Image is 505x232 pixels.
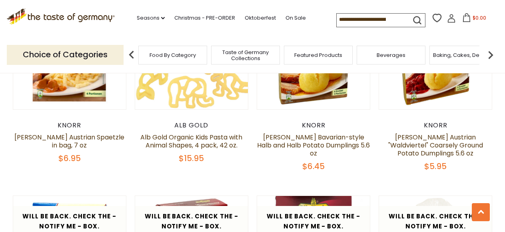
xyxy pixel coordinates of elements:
[257,133,370,158] a: [PERSON_NAME] Bavarian-style Halb and Halb Potato Dumplings 5.6 oz
[14,133,124,150] a: [PERSON_NAME] Austrian Spaetzle in bag, 7 oz
[174,14,235,22] a: Christmas - PRE-ORDER
[135,121,249,129] div: Alb Gold
[379,121,493,129] div: Knorr
[257,121,371,129] div: Knorr
[245,14,276,22] a: Oktoberfest
[302,161,325,172] span: $6.45
[150,52,196,58] a: Food By Category
[388,133,483,158] a: [PERSON_NAME] Austrian "Waldviertel" Coarsely Ground Potato Dumplings 5.6 oz
[457,13,491,25] button: $0.00
[140,133,242,150] a: Alb Gold Organic Kids Pasta with Animal Shapes, 4 pack, 42 oz.
[473,14,486,21] span: $0.00
[285,14,306,22] a: On Sale
[137,14,165,22] a: Seasons
[13,121,127,129] div: Knorr
[214,49,277,61] a: Taste of Germany Collections
[483,47,499,63] img: next arrow
[424,161,447,172] span: $5.95
[124,47,140,63] img: previous arrow
[179,153,204,164] span: $15.95
[58,153,81,164] span: $6.95
[377,52,405,58] a: Beverages
[433,52,495,58] a: Baking, Cakes, Desserts
[294,52,342,58] a: Featured Products
[7,45,124,65] p: Choice of Categories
